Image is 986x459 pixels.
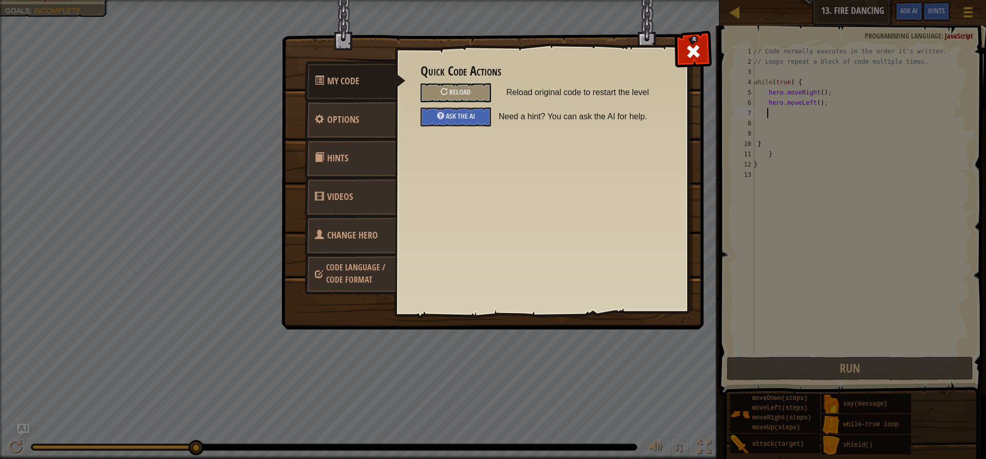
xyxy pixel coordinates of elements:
div: Reload original code to restart the level [421,83,491,102]
span: Hints [327,152,348,164]
a: Options [305,100,396,140]
span: Quick Code Actions [327,75,359,87]
span: Ask the AI [446,111,475,121]
span: Choose hero, language [327,229,378,242]
h3: Quick Code Actions [421,64,662,78]
span: Need a hint? You can ask the AI for help. [499,107,670,126]
span: Configure settings [327,113,359,126]
a: My Code [305,61,406,101]
span: Reload [449,87,471,97]
div: Ask the AI [421,107,491,126]
span: Reload original code to restart the level [506,83,662,102]
span: Choose hero, language [326,262,385,285]
span: Videos [327,190,353,203]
